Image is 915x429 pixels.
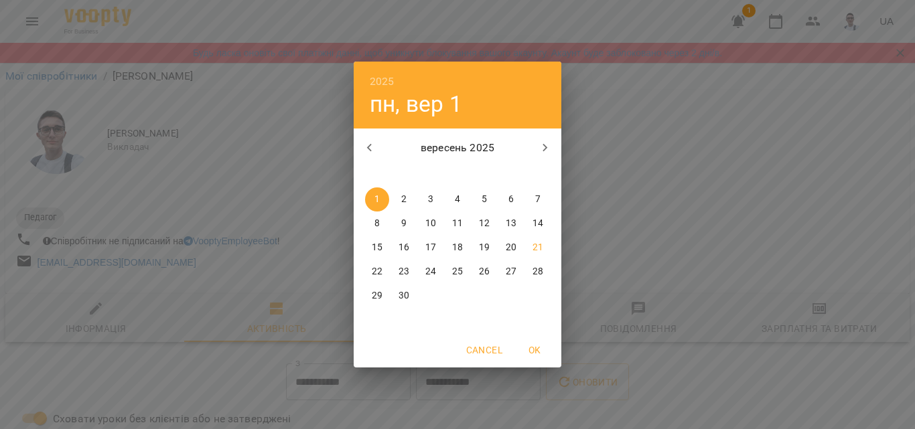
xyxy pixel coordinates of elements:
[419,167,443,181] span: ср
[365,211,389,236] button: 8
[472,167,496,181] span: пт
[445,260,470,284] button: 25
[461,338,508,362] button: Cancel
[455,193,460,206] p: 4
[399,241,409,254] p: 16
[445,167,470,181] span: чт
[526,236,550,260] button: 21
[399,265,409,278] p: 23
[365,284,389,308] button: 29
[472,260,496,284] button: 26
[401,193,407,206] p: 2
[506,217,516,230] p: 13
[392,260,416,284] button: 23
[386,140,530,156] p: вересень 2025
[419,260,443,284] button: 24
[372,265,382,278] p: 22
[526,167,550,181] span: нд
[479,217,490,230] p: 12
[533,265,543,278] p: 28
[370,72,395,91] button: 2025
[479,241,490,254] p: 19
[445,211,470,236] button: 11
[399,289,409,303] p: 30
[452,217,463,230] p: 11
[365,167,389,181] span: пн
[499,236,523,260] button: 20
[372,289,382,303] p: 29
[526,211,550,236] button: 14
[472,236,496,260] button: 19
[370,90,462,118] button: пн, вер 1
[425,217,436,230] p: 10
[401,217,407,230] p: 9
[499,211,523,236] button: 13
[499,167,523,181] span: сб
[425,241,436,254] p: 17
[419,236,443,260] button: 17
[499,187,523,211] button: 6
[506,265,516,278] p: 27
[472,211,496,236] button: 12
[428,193,433,206] p: 3
[513,338,556,362] button: OK
[372,241,382,254] p: 15
[392,167,416,181] span: вт
[374,217,380,230] p: 8
[392,187,416,211] button: 2
[466,342,502,358] span: Cancel
[472,187,496,211] button: 5
[526,187,550,211] button: 7
[508,193,514,206] p: 6
[419,211,443,236] button: 10
[445,187,470,211] button: 4
[452,265,463,278] p: 25
[392,211,416,236] button: 9
[452,241,463,254] p: 18
[533,217,543,230] p: 14
[392,236,416,260] button: 16
[374,193,380,206] p: 1
[365,187,389,211] button: 1
[535,193,541,206] p: 7
[533,241,543,254] p: 21
[392,284,416,308] button: 30
[506,241,516,254] p: 20
[479,265,490,278] p: 26
[499,260,523,284] button: 27
[482,193,487,206] p: 5
[419,187,443,211] button: 3
[425,265,436,278] p: 24
[445,236,470,260] button: 18
[518,342,551,358] span: OK
[526,260,550,284] button: 28
[365,260,389,284] button: 22
[365,236,389,260] button: 15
